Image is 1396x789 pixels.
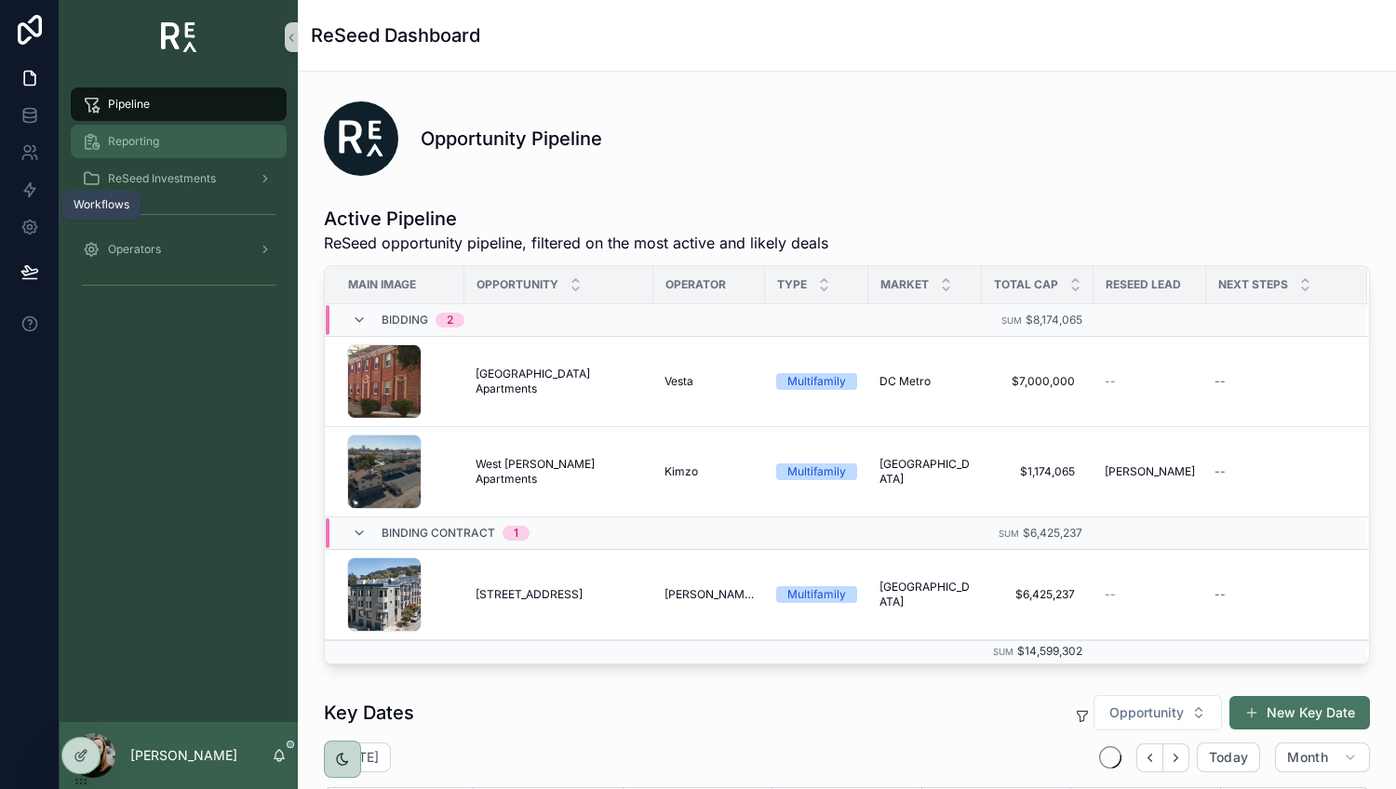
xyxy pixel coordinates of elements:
[514,526,518,541] div: 1
[476,457,642,487] a: West [PERSON_NAME] Apartments
[71,233,287,266] a: Operators
[108,171,216,186] span: ReSeed Investments
[1000,464,1075,479] span: $1,174,065
[71,162,287,195] a: ReSeed Investments
[1105,374,1195,389] a: --
[664,374,754,389] a: Vesta
[311,22,480,48] h1: ReSeed Dashboard
[476,367,642,396] a: [GEOGRAPHIC_DATA] Apartments
[1215,374,1226,389] div: --
[1218,277,1288,292] span: Next Steps
[348,277,416,292] span: Main Image
[324,232,828,254] span: ReSeed opportunity pipeline, filtered on the most active and likely deals
[776,463,857,480] a: Multifamily
[1105,587,1195,602] a: --
[993,647,1013,657] small: Sum
[999,528,1019,539] small: Sum
[1197,742,1261,772] button: Today
[776,373,857,390] a: Multifamily
[1017,644,1082,658] span: $14,599,302
[1001,315,1022,326] small: Sum
[130,746,237,765] p: [PERSON_NAME]
[476,587,642,602] a: [STREET_ADDRESS]
[60,74,298,324] div: scrollable content
[1215,587,1226,602] div: --
[777,277,807,292] span: Type
[382,526,495,541] span: Binding Contract
[787,463,846,480] div: Multifamily
[993,457,1082,487] a: $1,174,065
[993,580,1082,609] a: $6,425,237
[421,126,602,152] h1: Opportunity Pipeline
[1105,464,1195,479] a: [PERSON_NAME]
[1023,526,1082,540] span: $6,425,237
[879,374,931,389] span: DC Metro
[477,277,558,292] span: Opportunity
[1207,457,1345,487] a: --
[1105,374,1116,389] span: --
[1207,367,1345,396] a: --
[108,134,159,149] span: Reporting
[1106,277,1181,292] span: ReSeed Lead
[1094,695,1222,730] button: Select Button
[71,87,287,121] a: Pipeline
[879,457,971,487] a: [GEOGRAPHIC_DATA]
[1275,742,1370,772] button: Month
[776,586,857,603] a: Multifamily
[161,22,197,52] img: App logo
[993,367,1082,396] a: $7,000,000
[787,373,846,390] div: Multifamily
[447,313,453,328] div: 2
[879,580,971,609] a: [GEOGRAPHIC_DATA]
[879,374,971,389] a: DC Metro
[1000,374,1075,389] span: $7,000,000
[324,700,414,726] h1: Key Dates
[664,587,754,602] a: [PERSON_NAME]
[1209,749,1249,766] span: Today
[1105,587,1116,602] span: --
[108,242,161,257] span: Operators
[108,97,150,112] span: Pipeline
[1207,580,1345,609] a: --
[1287,749,1328,766] span: Month
[1215,464,1226,479] div: --
[994,277,1058,292] span: Total Cap
[665,277,726,292] span: Operator
[664,464,754,479] a: Kimzo
[664,374,693,389] span: Vesta
[1136,743,1163,772] button: Back
[1163,743,1189,772] button: Next
[74,197,129,212] div: Workflows
[382,313,428,328] span: Bidding
[71,125,287,158] a: Reporting
[1000,587,1075,602] span: $6,425,237
[1229,696,1370,729] button: New Key Date
[787,586,846,603] div: Multifamily
[880,277,929,292] span: Market
[324,206,828,232] h1: Active Pipeline
[1109,703,1184,722] span: Opportunity
[476,587,583,602] span: [STREET_ADDRESS]
[1026,313,1082,327] span: $8,174,065
[664,464,698,479] span: Kimzo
